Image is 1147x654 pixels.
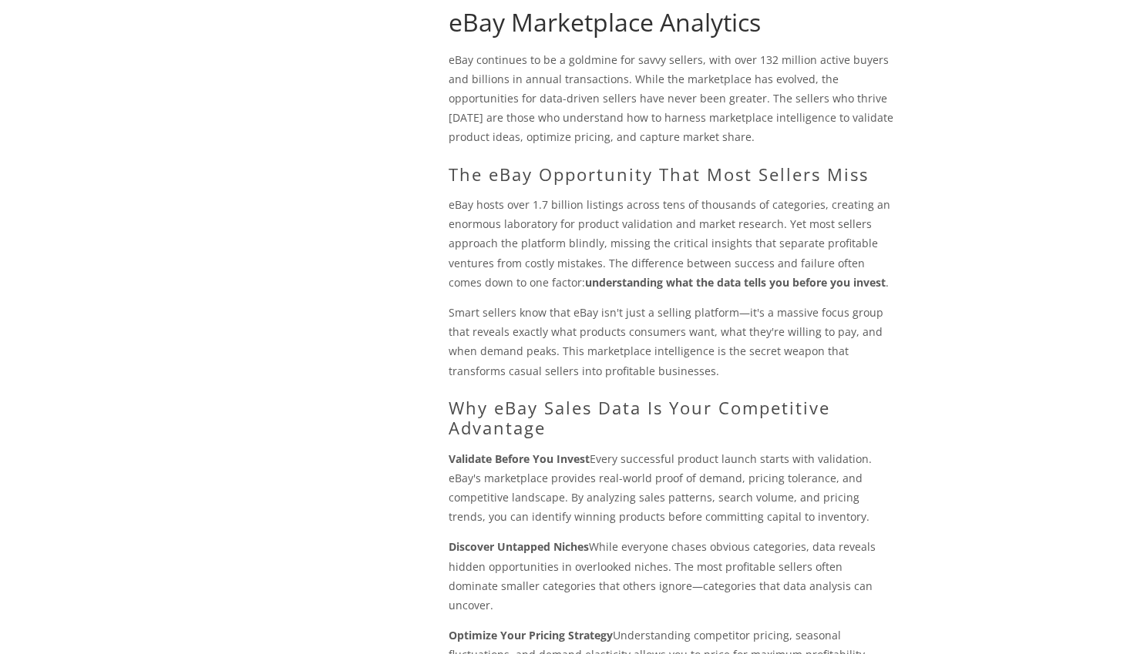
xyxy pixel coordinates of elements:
strong: Discover Untapped Niches [449,539,589,554]
h2: The eBay Opportunity That Most Sellers Miss [449,164,894,184]
p: eBay continues to be a goldmine for savvy sellers, with over 132 million active buyers and billio... [449,50,894,147]
strong: understanding what the data tells you before you invest [585,275,886,290]
p: Smart sellers know that eBay isn't just a selling platform—it's a massive focus group that reveal... [449,303,894,381]
h1: eBay Marketplace Analytics [449,8,894,37]
strong: Optimize Your Pricing Strategy [449,628,613,642]
h2: Why eBay Sales Data Is Your Competitive Advantage [449,397,894,438]
p: eBay hosts over 1.7 billion listings across tens of thousands of categories, creating an enormous... [449,195,894,292]
p: Every successful product launch starts with validation. eBay's marketplace provides real-world pr... [449,449,894,527]
strong: Validate Before You Invest [449,451,590,466]
p: While everyone chases obvious categories, data reveals hidden opportunities in overlooked niches.... [449,537,894,615]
